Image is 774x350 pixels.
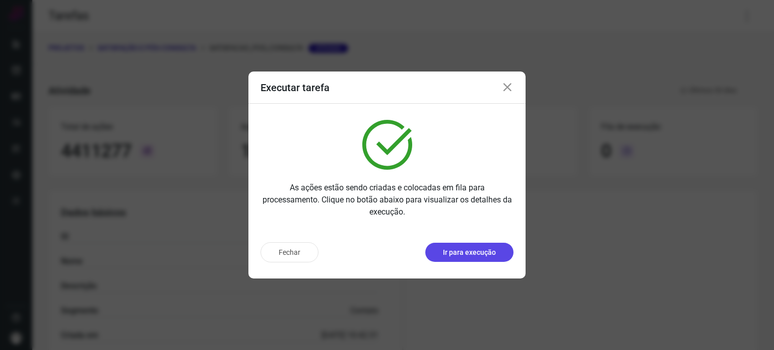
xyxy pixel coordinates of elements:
[362,120,412,170] img: verified.svg
[261,242,318,262] button: Fechar
[425,243,513,262] button: Ir para execução
[261,82,330,94] h3: Executar tarefa
[443,247,496,258] p: Ir para execução
[261,182,513,218] p: As ações estão sendo criadas e colocadas em fila para processamento. Clique no botão abaixo para ...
